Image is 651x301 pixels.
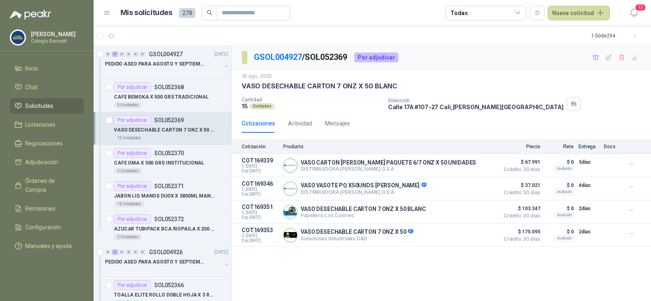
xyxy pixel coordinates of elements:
[254,51,348,64] p: / SOL052369
[105,51,111,57] div: 0
[388,98,564,103] p: Dirección
[627,6,641,20] button: 13
[154,216,184,222] p: SOL052372
[10,173,84,198] a: Órdenes de Compra
[94,145,232,178] a: Por adjudicarSOL052370CAFE OMA X 500 GRS INSTITUCIONAL3 Unidades
[254,52,302,62] a: GSOL004927
[114,168,142,174] div: 3 Unidades
[114,159,204,167] p: CAFE OMA X 500 GRS INSTITUCIONAL
[114,234,142,240] div: 3 Unidades
[114,148,151,158] div: Por adjudicar
[140,51,146,57] div: 0
[105,60,206,68] p: PEDIDO ASEO PARA AGOSTO Y SEPTIEMBRE 2
[242,233,278,238] span: C: [DATE]
[242,238,278,243] span: Exp: [DATE]
[301,212,426,218] p: Papeleria Los Colores
[284,228,297,242] img: Company Logo
[242,204,278,210] p: COT169351
[249,103,275,110] div: Unidades
[25,101,53,110] span: Solicitudes
[114,280,151,290] div: Por adjudicar
[242,82,397,90] p: VASO DESECHABLE CARTON 7 ONZ X 50 BLANC
[500,227,540,237] span: $ 175.095
[555,189,574,195] div: Incluido
[635,4,646,11] span: 13
[105,49,230,75] a: 0 5 0 0 0 0 GSOL004927[DATE] PEDIDO ASEO PARA AGOSTO Y SEPTIEMBRE 2
[126,249,132,255] div: 0
[500,204,540,213] span: $ 103.347
[242,164,278,169] span: C: [DATE]
[114,115,151,125] div: Por adjudicar
[149,51,183,57] p: GSOL004927
[500,237,540,242] span: Crédito 30 días
[114,192,215,200] p: JABON LIQ MANOS DUOX X 3800ML MANZANA
[94,178,232,211] a: Por adjudicarSOL052371JABON LIQ MANOS DUOX X 3800ML MANZANA15 Unidades
[10,201,84,216] a: Remisiones
[284,205,297,219] img: Company Logo
[325,119,350,128] div: Mensajes
[25,176,76,194] span: Órdenes de Compra
[214,248,228,256] p: [DATE]
[105,249,111,255] div: 0
[242,180,278,187] p: COT169346
[133,249,139,255] div: 0
[242,119,275,128] div: Cotizaciones
[114,291,215,299] p: TOALLA ELITE ROLLO DOBLE HOJA X 3 ROLLOS
[10,136,84,151] a: Negociaciones
[25,242,72,250] span: Manuales y ayuda
[242,192,278,197] span: Exp: [DATE]
[112,51,118,57] div: 5
[25,204,55,213] span: Remisiones
[301,182,426,189] p: VASO VASOTE PQ X50UNDS [PERSON_NAME]
[112,249,118,255] div: 2
[114,126,215,134] p: VASO DESECHABLE CARTON 7 ONZ X 50 BLANC
[500,144,540,149] p: Precio
[154,282,184,288] p: SOL052366
[242,210,278,215] span: C: [DATE]
[114,93,209,101] p: CAFE BEMOKA X 500 GRS TRADICIONAL
[10,10,51,20] img: Logo peakr
[500,190,540,195] span: Crédito 30 días
[579,180,599,190] p: 4 días
[10,79,84,95] a: Chat
[545,144,574,149] p: Flete
[283,144,495,149] p: Producto
[126,51,132,57] div: 0
[555,212,574,218] div: Incluido
[149,249,183,255] p: GSOL004926
[25,83,37,92] span: Chat
[10,238,84,254] a: Manuales y ayuda
[114,214,151,224] div: Por adjudicar
[119,51,125,57] div: 0
[214,51,228,58] p: [DATE]
[545,157,574,167] p: $ 0
[140,249,146,255] div: 0
[114,181,151,191] div: Por adjudicar
[10,117,84,132] a: Licitaciones
[154,150,184,156] p: SOL052370
[301,235,413,242] p: Soluciones Industriales D&D
[25,139,63,148] span: Negociaciones
[301,159,476,166] p: VASO CARTON [PERSON_NAME] PAQUETE 6/7 ONZ X 50 UNIDADES
[120,7,173,19] h1: Mis solicitudes
[10,220,84,235] a: Configuración
[31,39,82,44] p: Colegio Bennett
[242,103,248,110] p: 15
[579,227,599,237] p: 2 días
[545,204,574,213] p: $ 0
[555,165,574,172] div: Incluido
[242,144,278,149] p: Cotización
[301,189,426,195] p: DISTRIBUIDORA [PERSON_NAME] G S.A
[105,258,206,266] p: PEDIDO ASEO PARA AGOSTO Y SEPTIEMBRE
[555,235,574,242] div: Incluido
[94,112,232,145] a: Por adjudicarSOL052369VASO DESECHABLE CARTON 7 ONZ X 50 BLANC15 Unidades
[105,247,230,273] a: 0 2 0 0 0 0 GSOL004926[DATE] PEDIDO ASEO PARA AGOSTO Y SEPTIEMBRE
[604,144,620,149] p: Docs
[579,204,599,213] p: 2 días
[154,84,184,90] p: SOL052368
[114,135,144,141] div: 15 Unidades
[284,182,297,196] img: Company Logo
[500,213,540,218] span: Crédito 30 días
[388,103,564,110] p: Calle 17A #107-27 Cali , [PERSON_NAME][GEOGRAPHIC_DATA]
[114,225,215,233] p: AZUCAR TUBIPACK BCA RIOPAILA X 200 SOBRE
